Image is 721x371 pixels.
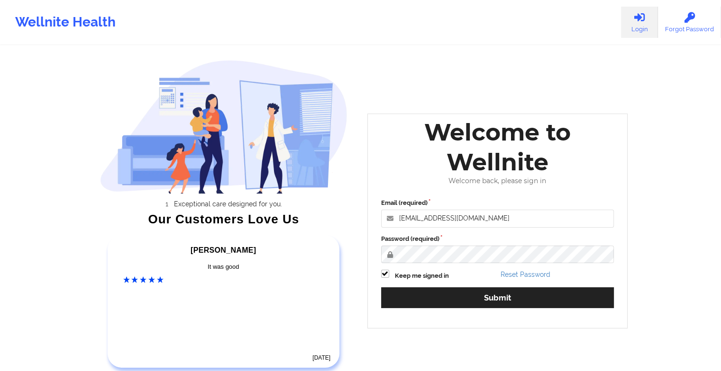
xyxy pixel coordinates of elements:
[100,214,347,224] div: Our Customers Love Us
[395,271,449,281] label: Keep me signed in
[191,246,256,254] span: [PERSON_NAME]
[381,210,614,228] input: Email address
[374,177,621,185] div: Welcome back, please sign in
[123,262,324,272] div: It was good
[381,198,614,208] label: Email (required)
[501,271,550,278] a: Reset Password
[374,117,621,177] div: Welcome to Wellnite
[100,60,347,194] img: wellnite-auth-hero_200.c722682e.png
[658,7,721,38] a: Forgot Password
[381,287,614,308] button: Submit
[109,200,347,208] li: Exceptional care designed for you.
[621,7,658,38] a: Login
[312,354,330,361] time: [DATE]
[381,234,614,244] label: Password (required)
